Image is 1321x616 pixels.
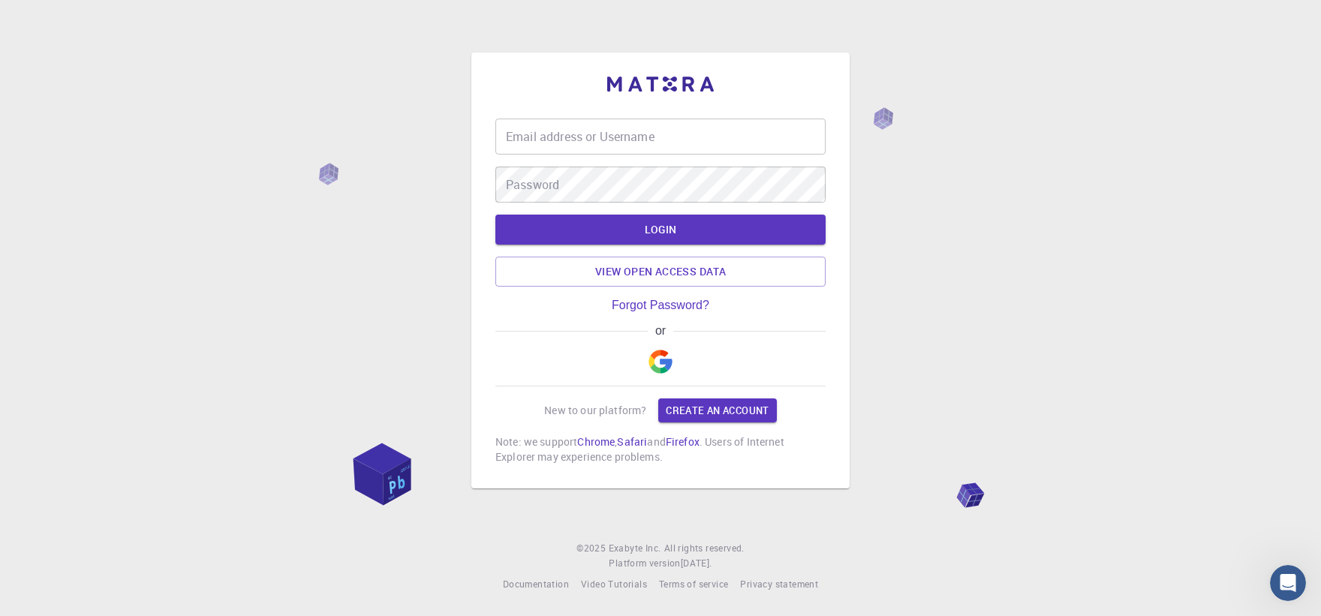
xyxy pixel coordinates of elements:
a: Create an account [658,398,776,422]
span: All rights reserved. [664,541,745,556]
a: Exabyte Inc. [609,541,661,556]
a: Terms of service [659,577,728,592]
span: or [648,324,673,338]
span: Terms of service [659,578,728,590]
span: Privacy statement [740,578,818,590]
p: Note: we support , and . Users of Internet Explorer may experience problems. [495,434,826,464]
span: Platform version [609,556,680,571]
a: Documentation [503,577,569,592]
a: Safari [617,434,647,449]
span: [DATE] . [681,557,712,569]
button: LOGIN [495,215,826,245]
a: Firefox [666,434,700,449]
a: Forgot Password? [612,299,709,312]
a: [DATE]. [681,556,712,571]
span: Video Tutorials [581,578,647,590]
iframe: Intercom live chat [1270,565,1306,601]
a: Privacy statement [740,577,818,592]
img: Google [648,350,673,374]
a: Chrome [577,434,615,449]
p: New to our platform? [544,403,646,418]
span: Documentation [503,578,569,590]
a: View open access data [495,257,826,287]
span: © 2025 [576,541,608,556]
span: Exabyte Inc. [609,542,661,554]
a: Video Tutorials [581,577,647,592]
